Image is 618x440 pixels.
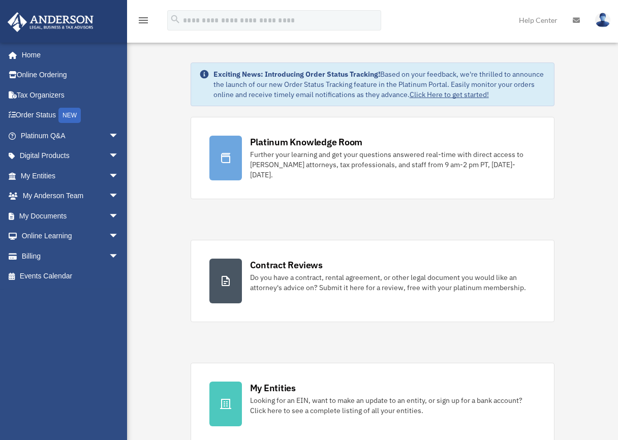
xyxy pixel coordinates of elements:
div: My Entities [250,382,296,394]
span: arrow_drop_down [109,125,129,146]
a: Tax Organizers [7,85,134,105]
a: Online Learningarrow_drop_down [7,226,134,246]
a: My Entitiesarrow_drop_down [7,166,134,186]
a: My Documentsarrow_drop_down [7,206,134,226]
a: Online Ordering [7,65,134,85]
a: My Anderson Teamarrow_drop_down [7,186,134,206]
i: search [170,14,181,25]
img: Anderson Advisors Platinum Portal [5,12,97,32]
a: Billingarrow_drop_down [7,246,134,266]
a: Click Here to get started! [410,90,489,99]
a: Home [7,45,129,65]
span: arrow_drop_down [109,146,129,167]
div: Platinum Knowledge Room [250,136,363,148]
div: Looking for an EIN, want to make an update to an entity, or sign up for a bank account? Click her... [250,395,536,416]
div: Contract Reviews [250,259,323,271]
div: Further your learning and get your questions answered real-time with direct access to [PERSON_NAM... [250,149,536,180]
span: arrow_drop_down [109,226,129,247]
a: Events Calendar [7,266,134,287]
i: menu [137,14,149,26]
a: Digital Productsarrow_drop_down [7,146,134,166]
a: Platinum Q&Aarrow_drop_down [7,125,134,146]
img: User Pic [595,13,610,27]
div: Based on your feedback, we're thrilled to announce the launch of our new Order Status Tracking fe... [213,69,546,100]
span: arrow_drop_down [109,186,129,207]
a: Contract Reviews Do you have a contract, rental agreement, or other legal document you would like... [191,240,555,322]
a: Order StatusNEW [7,105,134,126]
a: Platinum Knowledge Room Further your learning and get your questions answered real-time with dire... [191,117,555,199]
span: arrow_drop_down [109,206,129,227]
div: NEW [58,108,81,123]
strong: Exciting News: Introducing Order Status Tracking! [213,70,380,79]
div: Do you have a contract, rental agreement, or other legal document you would like an attorney's ad... [250,272,536,293]
span: arrow_drop_down [109,246,129,267]
a: menu [137,18,149,26]
span: arrow_drop_down [109,166,129,186]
